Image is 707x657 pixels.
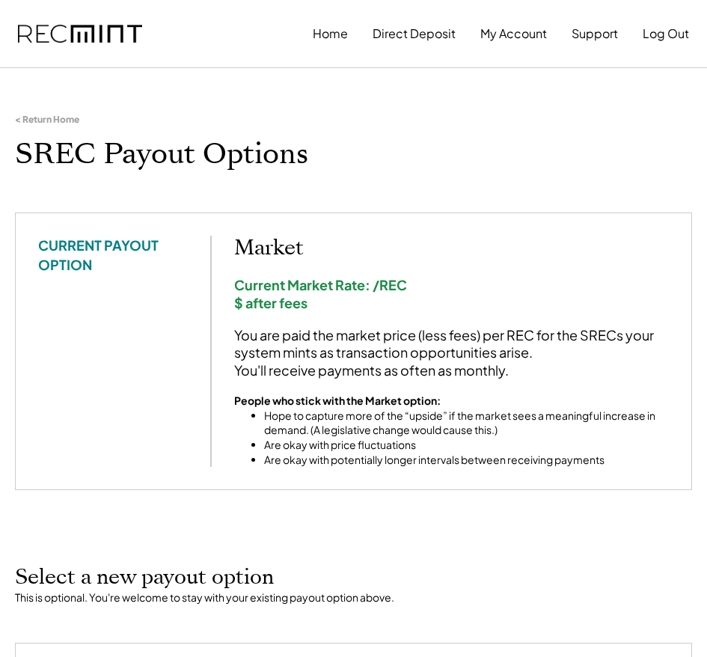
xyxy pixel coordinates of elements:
[15,114,79,126] div: < Return Home
[15,590,692,605] div: This is optional. You're welcome to stay with your existing payout option above.
[234,394,441,407] strong: People who stick with the Market option:
[234,276,669,311] div: Current Market Rate: /REC $ after fees
[264,438,669,453] li: Are okay with price fluctuations
[234,236,669,261] h2: Market
[572,19,618,49] button: Support
[38,236,188,273] div: CURRENT PAYOUT OPTION
[264,453,669,468] li: Are okay with potentially longer intervals between receiving payments
[264,409,669,438] li: Hope to capture more of the “upside” if the market sees a meaningful increase in demand. (A legis...
[18,25,142,43] img: recmint-logotype%403x.png
[373,19,456,49] button: Direct Deposit
[15,137,692,172] h1: SREC Payout Options
[643,19,689,49] button: Log Out
[313,19,348,49] button: Home
[234,326,669,379] div: You are paid the market price (less fees) per REC for the SRECs your system mints as transaction ...
[480,19,547,49] button: My Account
[15,565,692,590] h2: Select a new payout option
